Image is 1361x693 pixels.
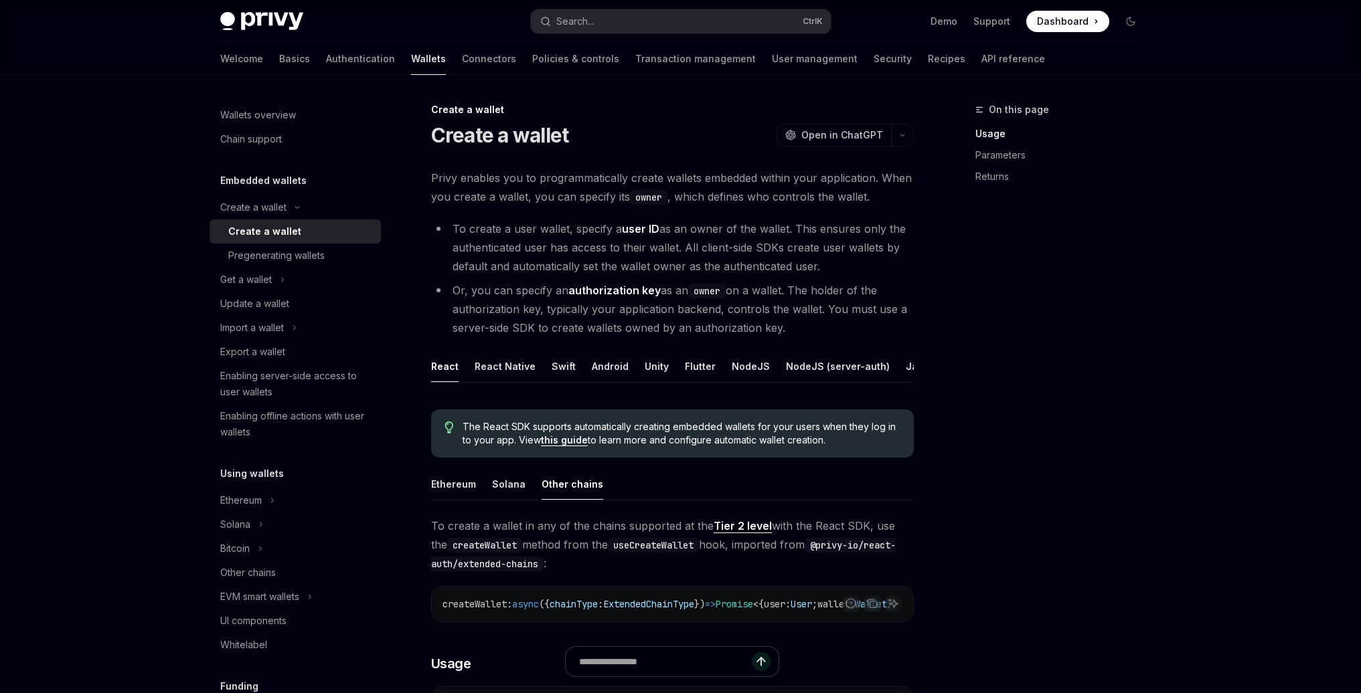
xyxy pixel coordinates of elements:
[592,351,629,382] button: Android
[645,351,669,382] button: Unity
[688,284,726,298] code: owner
[210,364,381,404] a: Enabling server-side access to user wallets
[431,219,914,276] li: To create a user wallet, specify a as an owner of the wallet. This ensures only the authenticated...
[220,637,267,653] div: Whitelabel
[220,344,285,360] div: Export a wallet
[542,468,603,500] button: Other chains
[210,292,381,316] a: Update a wallet
[220,589,299,605] div: EVM smart wallets
[532,43,619,75] a: Policies & controls
[210,195,381,219] button: Toggle Create a wallet section
[885,595,902,612] button: Ask AI
[210,488,381,512] button: Toggle Ethereum section
[732,351,770,382] button: NodeJS
[220,613,287,629] div: UI components
[431,351,459,382] button: React
[411,43,446,75] a: Wallets
[220,368,373,400] div: Enabling server-side access to user wallets
[210,127,381,151] a: Chain support
[705,598,716,610] span: =>
[279,43,310,75] a: Basics
[228,223,301,239] div: Create a wallet
[777,124,891,146] button: Open in ChatGPT
[431,516,914,573] span: To create a wallet in any of the chains supported at the with the React SDK, use the method from ...
[598,598,603,610] span: :
[228,248,325,264] div: Pregenerating wallets
[973,15,1010,28] a: Support
[1120,11,1141,32] button: Toggle dark mode
[817,598,850,610] span: wallet
[220,43,263,75] a: Welcome
[220,296,289,312] div: Update a wallet
[552,351,576,382] button: Swift
[210,536,381,561] button: Toggle Bitcoin section
[220,199,287,215] div: Create a wallet
[801,128,883,142] span: Open in ChatGPT
[326,43,395,75] a: Authentication
[210,340,381,364] a: Export a wallet
[220,540,250,557] div: Bitcoin
[928,43,965,75] a: Recipes
[475,351,536,382] button: React Native
[463,420,900,447] span: The React SDK supports automatically creating embedded wallets for your users when they log in to...
[772,43,858,75] a: User management
[220,516,250,532] div: Solana
[220,565,276,581] div: Other chains
[220,466,284,482] h5: Using wallets
[507,598,512,610] span: :
[492,468,526,500] button: Solana
[210,404,381,444] a: Enabling offline actions with user wallets
[210,609,381,633] a: UI components
[864,595,881,612] button: Copy the contents from the code block
[447,538,522,553] code: createWallet
[685,351,716,382] button: Flutter
[579,647,752,676] input: Ask a question...
[981,43,1045,75] a: API reference
[443,598,507,610] span: createWallet
[1026,11,1109,32] a: Dashboard
[462,43,516,75] a: Connectors
[220,12,303,31] img: dark logo
[531,9,831,33] button: Open search
[210,633,381,657] a: Whitelabel
[975,144,1152,166] a: Parameters
[431,468,476,500] button: Ethereum
[874,43,912,75] a: Security
[975,123,1152,144] a: Usage
[210,316,381,340] button: Toggle Import a wallet section
[714,519,772,533] a: Tier 2 level
[431,103,914,116] div: Create a wallet
[975,166,1152,187] a: Returns
[431,123,569,147] h1: Create a wallet
[603,598,694,610] span: ExtendedChainType
[758,598,764,610] span: {
[431,281,914,337] li: Or, you can specify an as an on a wallet. The holder of the authorization key, typically your app...
[210,561,381,585] a: Other chains
[716,598,753,610] span: Promise
[568,284,661,297] strong: authorization key
[989,102,1049,118] span: On this page
[622,222,659,235] strong: user ID
[220,173,307,189] h5: Embedded wallets
[210,585,381,609] button: Toggle EVM smart wallets section
[752,652,771,671] button: Send message
[764,598,785,610] span: user
[608,538,699,553] code: useCreateWallet
[210,103,381,127] a: Wallets overview
[431,169,914,206] span: Privy enables you to programmatically create wallets embedded within your application. When you c...
[906,351,929,382] button: Java
[210,219,381,243] a: Create a wallet
[556,13,594,29] div: Search...
[220,131,282,147] div: Chain support
[210,268,381,292] button: Toggle Get a wallet section
[220,320,284,336] div: Import a wallet
[791,598,812,610] span: User
[694,598,705,610] span: })
[220,408,373,440] div: Enabling offline actions with user wallets
[220,107,296,123] div: Wallets overview
[550,598,598,610] span: chainType
[786,351,890,382] button: NodeJS (server-auth)
[785,598,791,610] span: :
[220,492,262,508] div: Ethereum
[812,598,817,610] span: ;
